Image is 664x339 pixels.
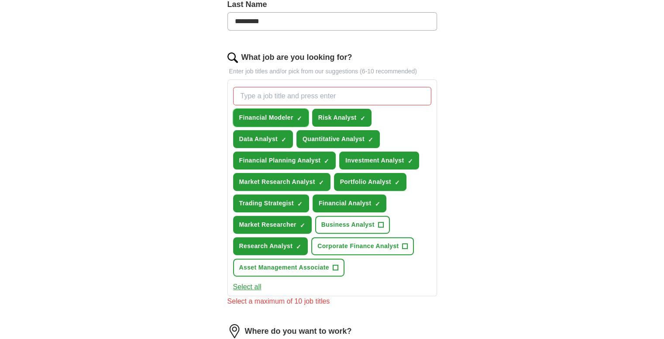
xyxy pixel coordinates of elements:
[233,87,431,105] input: Type a job title and press enter
[296,243,301,250] span: ✓
[297,201,303,208] span: ✓
[233,109,309,127] button: Financial Modeler✓
[407,158,413,165] span: ✓
[319,199,372,208] span: Financial Analyst
[239,263,329,272] span: Asset Management Associate
[227,296,437,307] div: Select a maximum of 10 job titles
[239,220,296,229] span: Market Researcher
[233,194,309,212] button: Trading Strategist✓
[239,177,315,187] span: Market Research Analyst
[395,179,400,186] span: ✓
[345,156,404,165] span: Investment Analyst
[227,67,437,76] p: Enter job titles and/or pick from our suggestions (6-10 recommended)
[311,237,414,255] button: Corporate Finance Analyst
[245,325,352,337] label: Where do you want to work?
[340,177,391,187] span: Portfolio Analyst
[233,216,312,234] button: Market Researcher✓
[239,199,294,208] span: Trading Strategist
[296,130,380,148] button: Quantitative Analyst✓
[297,115,302,122] span: ✓
[233,152,336,169] button: Financial Planning Analyst✓
[318,113,357,122] span: Risk Analyst
[313,194,387,212] button: Financial Analyst✓
[312,109,372,127] button: Risk Analyst✓
[303,135,365,144] span: Quantitative Analyst
[233,282,261,292] button: Select all
[321,220,375,229] span: Business Analyst
[241,52,352,63] label: What job are you looking for?
[334,173,406,191] button: Portfolio Analyst✓
[233,237,308,255] button: Research Analyst✓
[281,136,286,143] span: ✓
[368,136,373,143] span: ✓
[360,115,365,122] span: ✓
[319,179,324,186] span: ✓
[227,324,241,338] img: location.png
[233,173,330,191] button: Market Research Analyst✓
[233,130,293,148] button: Data Analyst✓
[239,135,278,144] span: Data Analyst
[300,222,305,229] span: ✓
[317,242,399,251] span: Corporate Finance Analyst
[227,52,238,63] img: search.png
[233,259,344,277] button: Asset Management Associate
[375,201,380,208] span: ✓
[239,156,321,165] span: Financial Planning Analyst
[315,216,390,234] button: Business Analyst
[324,158,329,165] span: ✓
[239,242,293,251] span: Research Analyst
[239,113,293,122] span: Financial Modeler
[339,152,419,169] button: Investment Analyst✓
